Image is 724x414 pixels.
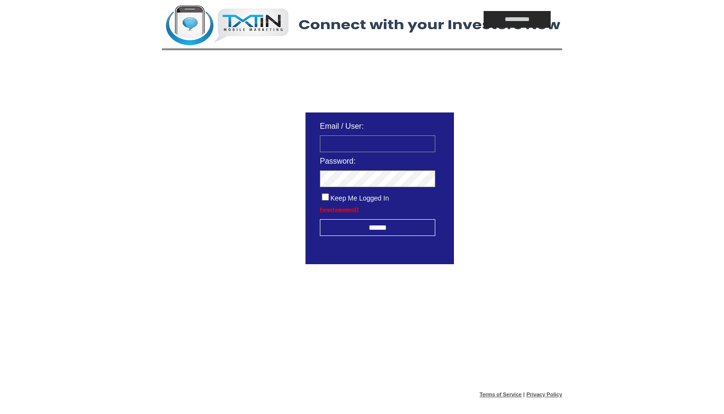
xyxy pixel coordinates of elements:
[526,392,562,397] a: Privacy Policy
[320,122,364,130] span: Email / User:
[330,194,389,202] span: Keep Me Logged In
[523,392,525,397] span: |
[482,288,530,300] img: transparent.png
[320,157,356,165] span: Password:
[320,207,359,212] a: Forgot password?
[480,392,522,397] a: Terms of Service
